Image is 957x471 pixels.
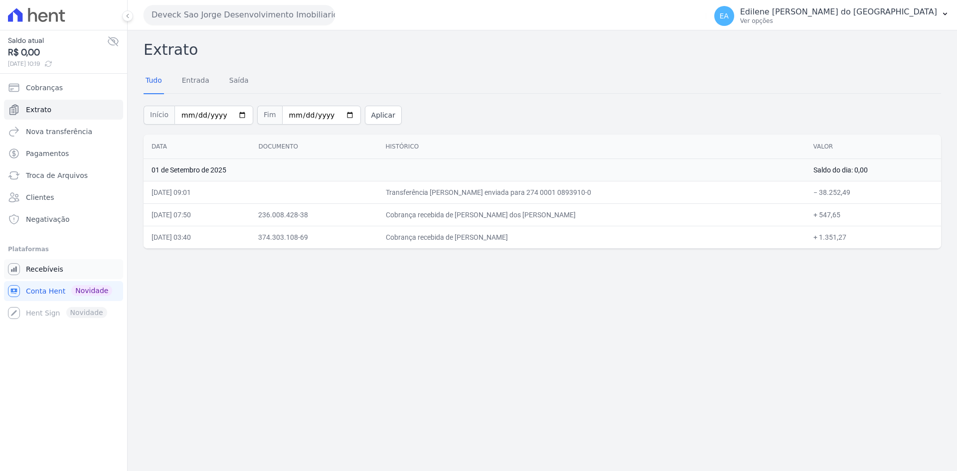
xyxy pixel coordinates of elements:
td: − 38.252,49 [805,181,941,203]
td: 236.008.428-38 [250,203,377,226]
th: Histórico [378,135,805,159]
nav: Sidebar [8,78,119,323]
td: [DATE] 03:40 [144,226,250,248]
a: Extrato [4,100,123,120]
button: Aplicar [365,106,402,125]
a: Cobranças [4,78,123,98]
span: Conta Hent [26,286,65,296]
a: Nova transferência [4,122,123,142]
a: Clientes [4,187,123,207]
td: [DATE] 09:01 [144,181,250,203]
span: Nova transferência [26,127,92,137]
button: EA Edilene [PERSON_NAME] do [GEOGRAPHIC_DATA] Ver opções [706,2,957,30]
a: Conta Hent Novidade [4,281,123,301]
td: 01 de Setembro de 2025 [144,158,805,181]
a: Negativação [4,209,123,229]
span: Novidade [71,285,112,296]
button: Deveck Sao Jorge Desenvolvimento Imobiliario SPE LTDA [144,5,335,25]
a: Pagamentos [4,144,123,163]
a: Troca de Arquivos [4,165,123,185]
a: Saída [227,68,251,94]
span: R$ 0,00 [8,46,107,59]
span: Pagamentos [26,149,69,158]
a: Recebíveis [4,259,123,279]
p: Edilene [PERSON_NAME] do [GEOGRAPHIC_DATA] [740,7,937,17]
th: Data [144,135,250,159]
th: Documento [250,135,377,159]
td: 374.303.108-69 [250,226,377,248]
span: Fim [257,106,282,125]
span: Troca de Arquivos [26,170,88,180]
div: Plataformas [8,243,119,255]
span: Cobranças [26,83,63,93]
span: Extrato [26,105,51,115]
p: Ver opções [740,17,937,25]
td: + 547,65 [805,203,941,226]
td: Transferência [PERSON_NAME] enviada para 274 0001 0893910-0 [378,181,805,203]
span: Início [144,106,174,125]
td: Cobrança recebida de [PERSON_NAME] [378,226,805,248]
span: Clientes [26,192,54,202]
a: Tudo [144,68,164,94]
h2: Extrato [144,38,941,61]
td: + 1.351,27 [805,226,941,248]
td: Cobrança recebida de [PERSON_NAME] dos [PERSON_NAME] [378,203,805,226]
td: Saldo do dia: 0,00 [805,158,941,181]
span: Recebíveis [26,264,63,274]
span: [DATE] 10:19 [8,59,107,68]
span: EA [720,12,729,19]
td: [DATE] 07:50 [144,203,250,226]
th: Valor [805,135,941,159]
span: Negativação [26,214,70,224]
span: Saldo atual [8,35,107,46]
a: Entrada [180,68,211,94]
